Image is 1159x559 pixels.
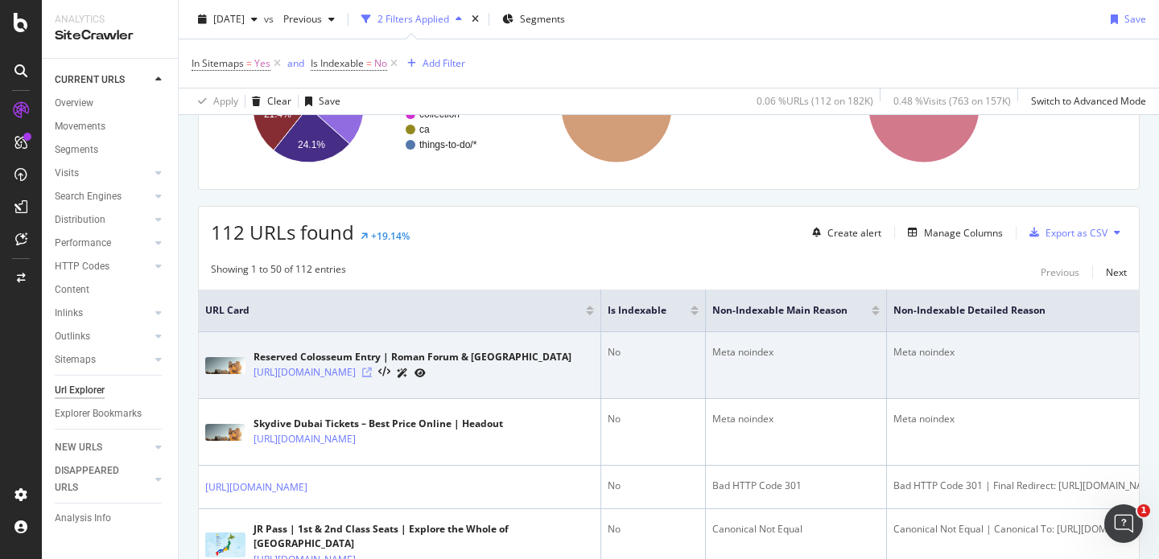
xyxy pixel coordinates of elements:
[377,12,449,26] div: 2 Filters Applied
[55,305,83,322] div: Inlinks
[757,94,873,108] div: 0.06 % URLs ( 112 on 182K )
[1041,265,1079,279] div: Previous
[299,88,340,114] button: Save
[213,12,245,26] span: 2025 Aug. 17th
[378,367,390,378] button: View HTML Source
[254,417,503,431] div: Skydive Dubai Tickets – Best Price Online | Headout
[806,220,881,245] button: Create alert
[901,223,1003,242] button: Manage Columns
[277,12,322,26] span: Previous
[1023,220,1107,245] button: Export as CSV
[211,262,346,282] div: Showing 1 to 50 of 112 entries
[1137,504,1150,517] span: 1
[496,6,571,32] button: Segments
[246,56,252,70] span: =
[55,328,90,345] div: Outlinks
[419,124,430,135] text: ca
[55,382,167,399] a: Url Explorer
[374,52,387,75] span: No
[192,88,238,114] button: Apply
[55,95,93,112] div: Overview
[55,188,122,205] div: Search Engines
[419,139,477,150] text: things-to-do/*
[1041,262,1079,282] button: Previous
[55,351,96,368] div: Sitemaps
[211,37,507,177] div: A chart.
[245,88,291,114] button: Clear
[371,229,410,243] div: +19.14%
[1031,94,1146,108] div: Switch to Advanced Mode
[519,37,815,177] div: A chart.
[319,94,340,108] div: Save
[55,439,102,456] div: NEW URLS
[362,368,372,377] a: Visit Online Page
[366,56,372,70] span: =
[55,212,105,228] div: Distribution
[55,165,79,182] div: Visits
[55,405,167,422] a: Explorer Bookmarks
[55,282,167,298] a: Content
[55,462,136,496] div: DISAPPEARED URLS
[608,479,699,493] div: No
[712,479,880,493] div: Bad HTTP Code 301
[192,56,244,70] span: In Sitemaps
[55,188,151,205] a: Search Engines
[55,27,165,45] div: SiteCrawler
[55,142,167,158] a: Segments
[1106,262,1127,282] button: Next
[893,94,1011,108] div: 0.48 % Visits ( 763 on 157K )
[55,439,151,456] a: NEW URLS
[401,54,465,73] button: Add Filter
[1104,6,1146,32] button: Save
[712,345,880,360] div: Meta noindex
[55,351,151,368] a: Sitemaps
[205,479,307,495] a: [URL][DOMAIN_NAME]
[608,303,666,318] span: Is Indexable
[468,11,482,27] div: times
[298,139,325,150] text: 24.1%
[205,357,245,374] img: main image
[254,522,594,551] div: JR Pass | 1st & 2nd Class Seats | Explore the Whole of [GEOGRAPHIC_DATA]
[1046,226,1107,240] div: Export as CSV
[55,258,151,275] a: HTTP Codes
[55,118,105,135] div: Movements
[423,56,465,70] div: Add Filter
[419,109,460,120] text: collection
[55,382,105,399] div: Url Explorer
[608,345,699,360] div: No
[355,6,468,32] button: 2 Filters Applied
[55,235,111,252] div: Performance
[254,52,270,75] span: Yes
[55,282,89,298] div: Content
[55,405,142,422] div: Explorer Bookmarks
[287,56,304,70] div: and
[55,235,151,252] a: Performance
[55,328,151,345] a: Outlinks
[254,431,356,447] a: [URL][DOMAIN_NAME]
[205,532,245,557] img: main image
[55,510,111,527] div: Analysis Info
[55,142,98,158] div: Segments
[827,37,1123,177] div: A chart.
[55,72,151,88] a: CURRENT URLS
[1104,504,1143,543] iframe: Intercom live chat
[55,305,151,322] a: Inlinks
[55,13,165,27] div: Analytics
[520,12,565,26] span: Segments
[55,118,167,135] a: Movements
[608,522,699,536] div: No
[55,462,151,496] a: DISAPPEARED URLS
[205,424,245,441] img: main image
[55,510,167,527] a: Analysis Info
[55,72,125,88] div: CURRENT URLS
[192,6,264,32] button: [DATE]
[267,94,291,108] div: Clear
[608,412,699,426] div: No
[1106,265,1127,279] div: Next
[55,258,109,275] div: HTTP Codes
[55,95,167,112] a: Overview
[712,412,880,426] div: Meta noindex
[827,226,881,240] div: Create alert
[415,364,426,381] a: URL Inspection
[264,109,291,120] text: 21.4%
